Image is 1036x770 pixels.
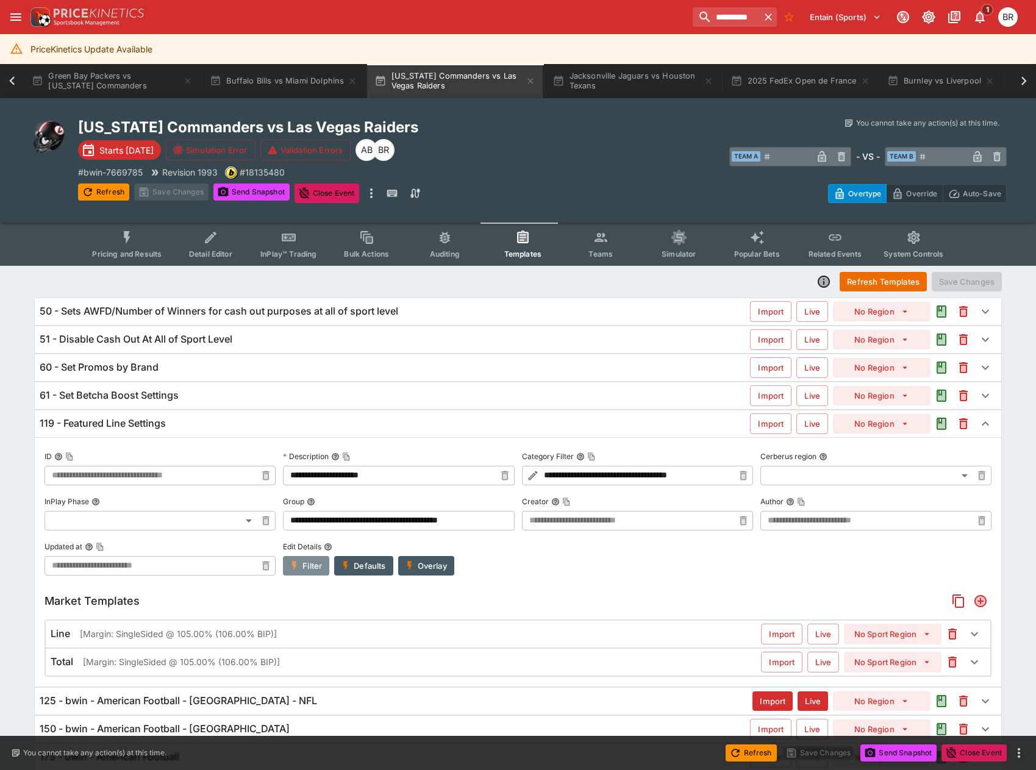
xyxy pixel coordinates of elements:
[162,166,218,179] p: Revision 1993
[828,184,887,203] button: Overtype
[833,691,931,711] button: No Region
[998,7,1018,27] div: Ben Raymond
[809,249,862,258] span: Related Events
[760,496,784,507] p: Author
[166,140,255,160] button: Simulation Error
[952,718,974,740] button: This will delete the selected template. You will still need to Save Template changes to commit th...
[78,184,129,201] button: Refresh
[856,118,999,129] p: You cannot take any action(s) at this time.
[995,4,1021,30] button: Ben Raymond
[260,249,316,258] span: InPlay™ Trading
[30,38,152,60] div: PriceKinetics Update Available
[779,7,799,27] button: No Bookmarks
[906,187,937,200] p: Override
[40,694,317,707] h6: 125 - bwin - American Football - [GEOGRAPHIC_DATA] - NFL
[331,452,340,461] button: DescriptionCopy To Clipboard
[796,719,828,740] button: Live
[364,184,379,203] button: more
[948,590,970,612] button: Copy Market Templates
[943,6,965,28] button: Documentation
[295,184,360,203] button: Close Event
[522,451,574,462] p: Category Filter
[750,329,791,350] button: Import
[819,452,827,461] button: Cerberus region
[260,140,351,160] button: Validation Errors
[85,543,93,551] button: Updated atCopy To Clipboard
[807,624,839,644] button: Live
[931,385,952,407] button: Audit the Template Change History
[29,118,68,157] img: american_football.png
[886,184,943,203] button: Override
[797,497,806,506] button: Copy To Clipboard
[522,496,549,507] p: Creator
[202,64,365,98] button: Buffalo Bills vs Miami Dolphins
[941,744,1007,761] button: Close Event
[931,413,952,435] button: Audit the Template Change History
[662,249,696,258] span: Simulator
[23,747,166,758] p: You cannot take any action(s) at this time.
[750,385,791,406] button: Import
[752,691,793,711] button: Import
[334,556,393,576] button: Defaults
[355,139,377,161] div: Alex Bothe
[833,302,931,321] button: No Region
[342,452,351,461] button: Copy To Clipboard
[40,389,179,402] h6: 61 - Set Betcha Boost Settings
[798,691,828,711] button: Live
[78,118,543,137] h2: Copy To Clipboard
[969,6,991,28] button: Notifications
[51,627,70,640] h6: Line
[796,385,828,406] button: Live
[27,5,51,29] img: PriceKinetics Logo
[828,184,1007,203] div: Start From
[283,496,304,507] p: Group
[918,6,940,28] button: Toggle light/dark mode
[884,249,943,258] span: System Controls
[860,744,937,761] button: Send Snapshot
[726,744,777,761] button: Refresh
[213,184,290,201] button: Send Snapshot
[283,556,329,576] button: Filter
[189,249,232,258] span: Detail Editor
[430,249,460,258] span: Auditing
[952,329,974,351] button: This will delete the selected template. You will still need to Save Template changes to commit th...
[78,166,143,179] p: Copy To Clipboard
[807,652,839,672] button: Live
[398,556,454,576] button: Overlay
[760,451,816,462] p: Cerberus region
[796,301,828,322] button: Live
[45,496,89,507] p: InPlay Phase
[750,719,791,740] button: Import
[587,452,596,461] button: Copy To Clipboard
[833,414,931,433] button: No Region
[848,187,881,200] p: Overtype
[65,452,74,461] button: Copy To Clipboard
[840,272,927,291] button: Refresh Templates
[693,7,760,27] input: search
[892,6,914,28] button: Connected to PK
[344,249,389,258] span: Bulk Actions
[83,655,280,668] p: [Margin: SingleSided @ 105.00% (106.00% BIP)]
[307,497,315,506] button: Group
[856,150,880,163] h6: - VS -
[931,329,952,351] button: Audit the Template Change History
[952,413,974,435] button: This will delete the selected template. You will still need to Save Template changes to commit th...
[45,451,52,462] p: ID
[963,187,1001,200] p: Auto-Save
[723,64,877,98] button: 2025 FedEx Open de France
[54,9,144,18] img: PriceKinetics
[833,330,931,349] button: No Region
[545,64,721,98] button: Jacksonville Jaguars vs Houston Texans
[796,413,828,434] button: Live
[952,357,974,379] button: This will delete the selected template. You will still need to Save Template changes to commit th...
[5,6,27,28] button: open drawer
[45,541,82,552] p: Updated at
[796,357,828,378] button: Live
[283,451,329,462] p: Description
[54,20,120,26] img: Sportsbook Management
[761,652,802,672] button: Import
[504,249,541,258] span: Templates
[562,497,571,506] button: Copy To Clipboard
[952,690,974,712] button: This will delete the selected template. You will still need to Save Template changes to commit th...
[952,385,974,407] button: This will delete the selected template. You will still need to Save Template changes to commit th...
